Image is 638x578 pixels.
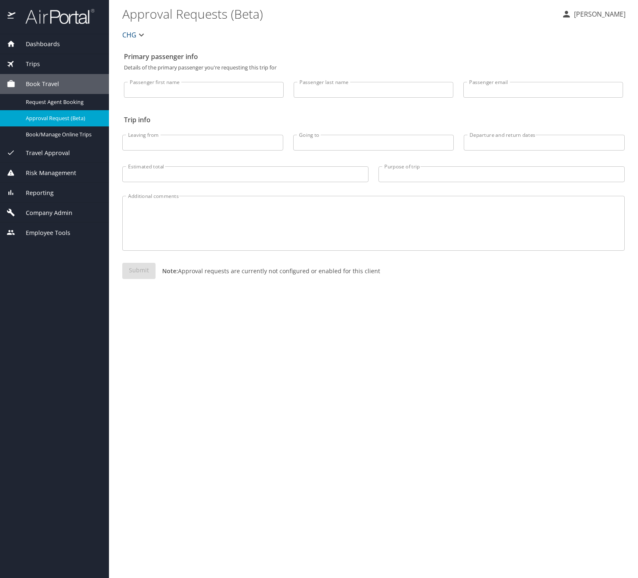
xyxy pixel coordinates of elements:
[15,228,70,237] span: Employee Tools
[15,168,76,178] span: Risk Management
[26,131,99,138] span: Book/Manage Online Trips
[15,40,60,49] span: Dashboards
[7,8,16,25] img: icon-airportal.png
[124,113,623,126] h2: Trip info
[26,114,99,122] span: Approval Request (Beta)
[15,188,54,198] span: Reporting
[124,65,623,70] p: Details of the primary passenger you're requesting this trip for
[15,148,70,158] span: Travel Approval
[15,208,72,217] span: Company Admin
[122,29,136,41] span: CHG
[558,7,629,22] button: [PERSON_NAME]
[571,9,626,19] p: [PERSON_NAME]
[122,1,555,27] h1: Approval Requests (Beta)
[26,98,99,106] span: Request Agent Booking
[16,8,94,25] img: airportal-logo.png
[15,59,40,69] span: Trips
[162,267,178,275] strong: Note:
[15,79,59,89] span: Book Travel
[156,267,380,275] p: Approval requests are currently not configured or enabled for this client
[124,50,623,63] h2: Primary passenger info
[119,27,150,43] button: CHG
